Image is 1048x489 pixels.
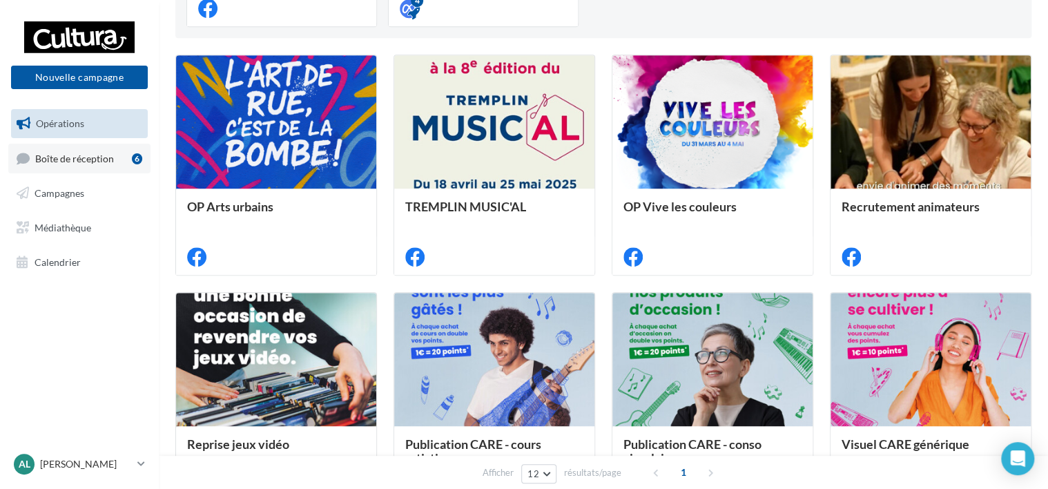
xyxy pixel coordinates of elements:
[8,248,151,277] a: Calendrier
[483,466,514,479] span: Afficher
[8,213,151,242] a: Médiathèque
[11,66,148,89] button: Nouvelle campagne
[405,199,526,214] span: TREMPLIN MUSIC'AL
[187,199,273,214] span: OP Arts urbains
[623,199,737,214] span: OP Vive les couleurs
[672,461,695,483] span: 1
[40,457,132,471] p: [PERSON_NAME]
[842,199,980,214] span: Recrutement animateurs
[1001,442,1034,475] div: Open Intercom Messenger
[187,437,289,452] span: Reprise jeux vidéo
[35,256,81,267] span: Calendrier
[527,468,539,479] span: 12
[8,179,151,208] a: Campagnes
[623,437,761,466] span: Publication CARE - conso circulair...
[521,464,556,483] button: 12
[8,109,151,138] a: Opérations
[842,437,969,452] span: Visuel CARE générique
[405,437,541,466] span: Publication CARE - cours artistiqu...
[35,187,84,199] span: Campagnes
[35,222,91,233] span: Médiathèque
[132,153,142,164] div: 6
[11,451,148,477] a: Al [PERSON_NAME]
[19,457,30,471] span: Al
[35,152,114,164] span: Boîte de réception
[564,466,621,479] span: résultats/page
[36,117,84,129] span: Opérations
[8,144,151,173] a: Boîte de réception6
